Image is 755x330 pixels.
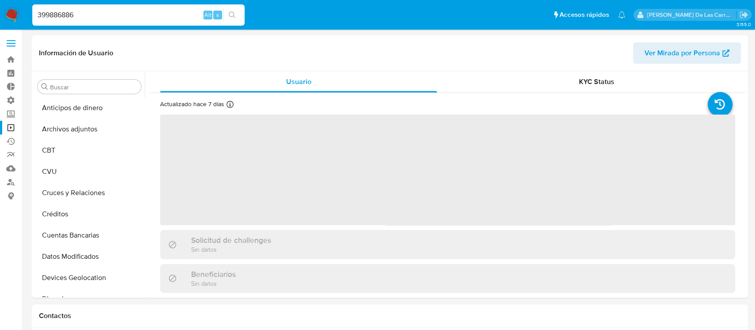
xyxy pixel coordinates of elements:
[204,11,211,19] span: Alt
[32,9,245,21] input: Buscar usuario o caso...
[160,230,735,259] div: Solicitud de challengesSin datos
[34,246,145,267] button: Datos Modificados
[34,203,145,225] button: Créditos
[39,49,113,58] h1: Información de Usuario
[34,267,145,288] button: Devices Geolocation
[160,100,224,108] p: Actualizado hace 7 días
[34,161,145,182] button: CVU
[34,119,145,140] button: Archivos adjuntos
[41,83,48,90] button: Buscar
[579,77,614,87] span: KYC Status
[34,140,145,161] button: CBT
[560,10,609,19] span: Accesos rápidos
[644,42,720,64] span: Ver Mirada por Persona
[618,11,625,19] a: Notificaciones
[286,77,311,87] span: Usuario
[191,235,271,245] h3: Solicitud de challenges
[34,288,145,310] button: Direcciones
[50,83,138,91] input: Buscar
[191,279,236,288] p: Sin datos
[34,225,145,246] button: Cuentas Bancarias
[160,115,735,225] span: ‌
[34,97,145,119] button: Anticipos de dinero
[191,269,236,279] h3: Beneficiarios
[633,42,741,64] button: Ver Mirada por Persona
[34,182,145,203] button: Cruces y Relaciones
[39,311,741,320] h1: Contactos
[223,9,241,21] button: search-icon
[647,11,736,19] p: delfina.delascarreras@mercadolibre.com
[191,245,271,253] p: Sin datos
[160,264,735,293] div: BeneficiariosSin datos
[216,11,219,19] span: s
[739,10,748,19] a: Salir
